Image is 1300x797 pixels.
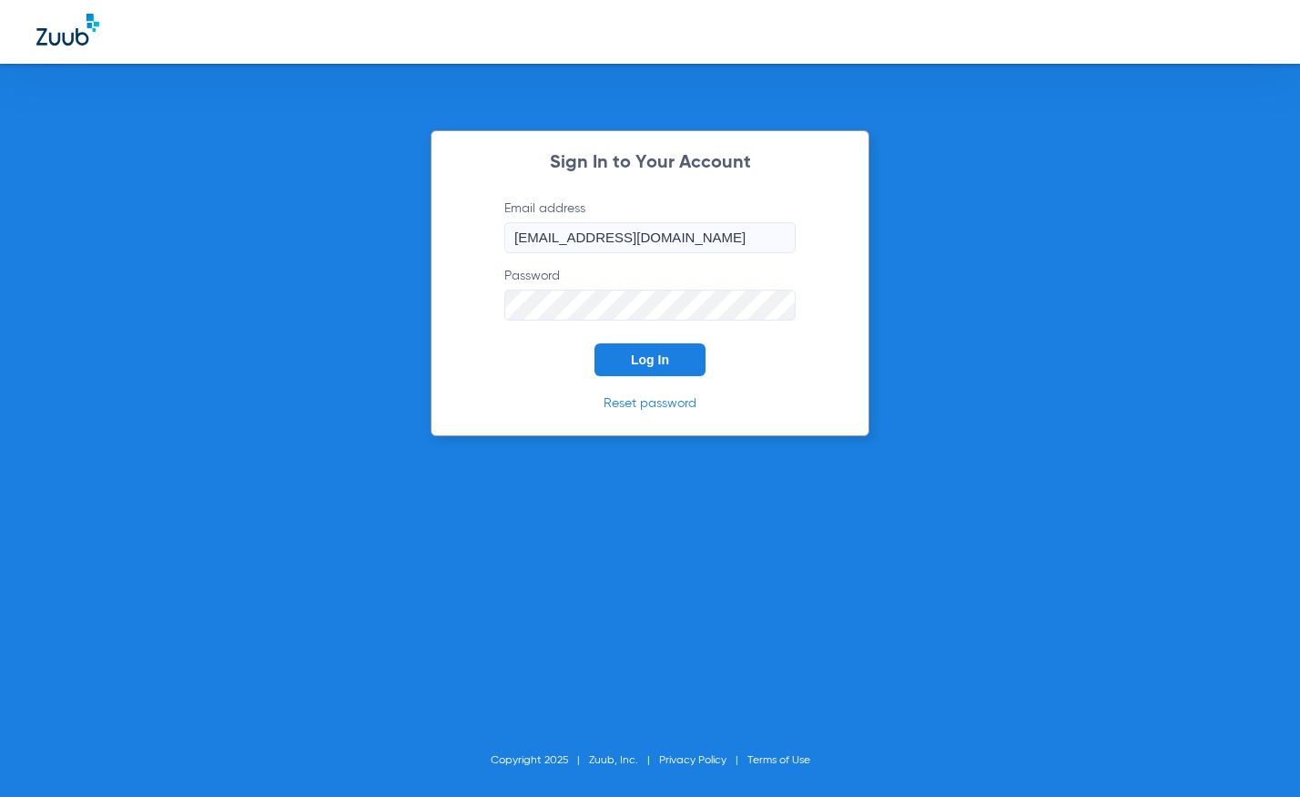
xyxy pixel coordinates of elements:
[747,755,810,766] a: Terms of Use
[594,343,706,376] button: Log In
[491,751,589,770] li: Copyright 2025
[631,353,669,367] span: Log In
[1209,710,1300,797] iframe: Chat Widget
[504,267,796,321] label: Password
[504,199,796,253] label: Email address
[659,755,726,766] a: Privacy Policy
[36,14,99,46] img: Zuub Logo
[504,290,796,321] input: Password
[589,751,659,770] li: Zuub, Inc.
[604,397,696,410] a: Reset password
[477,154,823,172] h2: Sign In to Your Account
[504,222,796,253] input: Email address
